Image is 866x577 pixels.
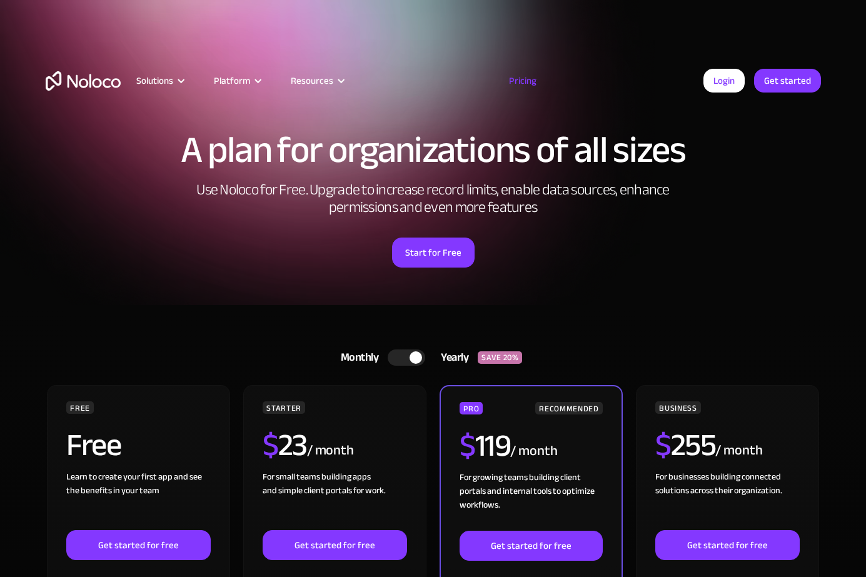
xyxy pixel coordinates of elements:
[66,401,94,414] div: FREE
[275,73,358,89] div: Resources
[121,73,198,89] div: Solutions
[478,351,522,364] div: SAVE 20%
[460,430,510,461] h2: 119
[460,471,602,531] div: For growing teams building client portals and internal tools to optimize workflows.
[66,429,121,461] h2: Free
[425,348,478,367] div: Yearly
[655,429,715,461] h2: 255
[655,530,799,560] a: Get started for free
[136,73,173,89] div: Solutions
[535,402,602,414] div: RECOMMENDED
[460,531,602,561] a: Get started for free
[198,73,275,89] div: Platform
[214,73,250,89] div: Platform
[183,181,683,216] h2: Use Noloco for Free. Upgrade to increase record limits, enable data sources, enhance permissions ...
[754,69,821,93] a: Get started
[46,71,121,91] a: home
[392,238,475,268] a: Start for Free
[510,441,557,461] div: / month
[460,416,475,475] span: $
[263,530,406,560] a: Get started for free
[655,470,799,530] div: For businesses building connected solutions across their organization. ‍
[291,73,333,89] div: Resources
[263,416,278,474] span: $
[263,401,305,414] div: STARTER
[493,73,552,89] a: Pricing
[655,416,671,474] span: $
[703,69,745,93] a: Login
[263,470,406,530] div: For small teams building apps and simple client portals for work. ‍
[460,402,483,414] div: PRO
[715,441,762,461] div: / month
[66,470,210,530] div: Learn to create your first app and see the benefits in your team ‍
[263,429,307,461] h2: 23
[307,441,354,461] div: / month
[46,131,821,169] h1: A plan for organizations of all sizes
[66,530,210,560] a: Get started for free
[325,348,388,367] div: Monthly
[655,401,700,414] div: BUSINESS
